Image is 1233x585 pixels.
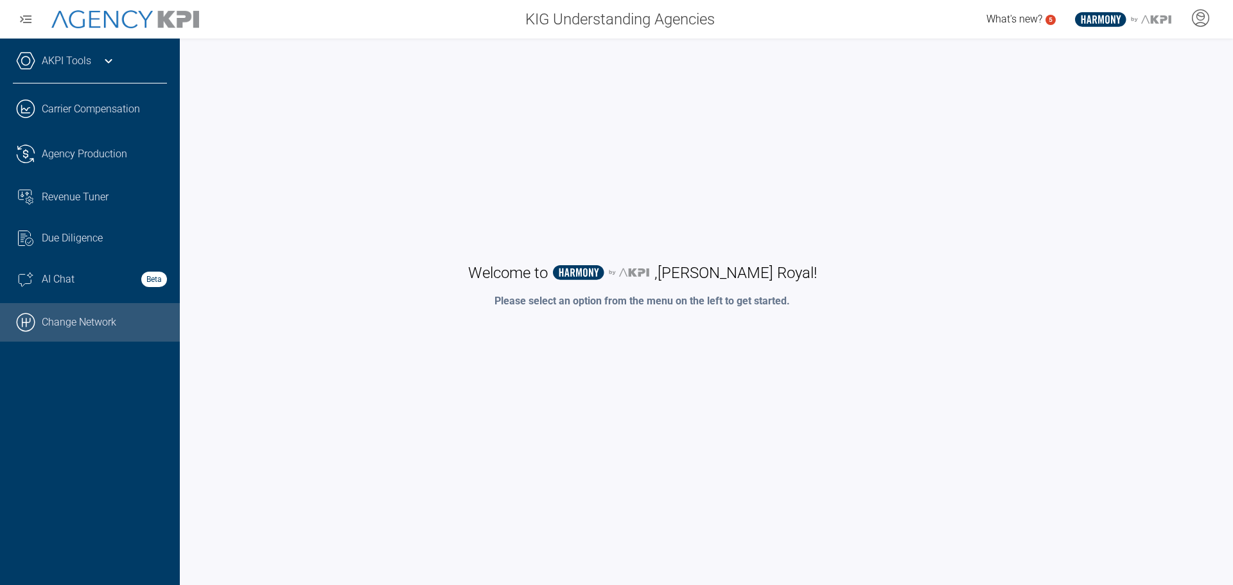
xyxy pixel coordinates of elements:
[1049,16,1053,23] text: 5
[494,293,790,309] p: Please select an option from the menu on the left to get started.
[51,10,199,29] img: AgencyKPI
[42,189,167,205] div: Revenue Tuner
[525,8,715,31] span: KIG Understanding Agencies
[468,263,817,283] h1: Welcome to , [PERSON_NAME] Royal !
[42,231,167,246] div: Due Diligence
[986,13,1042,25] span: What's new?
[42,53,91,69] a: AKPI Tools
[42,272,74,287] span: AI Chat
[1045,15,1056,25] a: 5
[141,272,167,287] strong: Beta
